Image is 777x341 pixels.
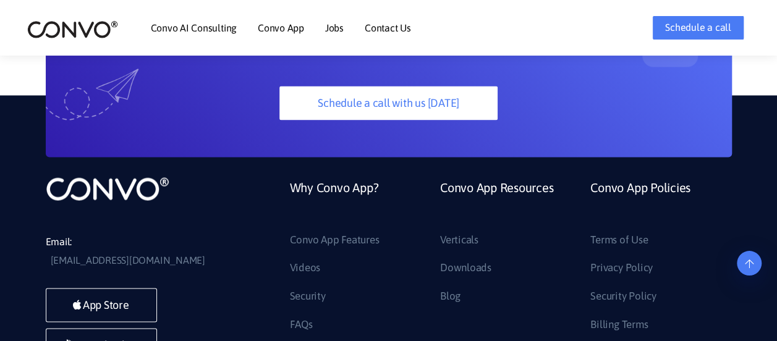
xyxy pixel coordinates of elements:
a: Jobs [325,23,344,33]
img: logo_not_found [46,175,169,201]
a: [EMAIL_ADDRESS][DOMAIN_NAME] [51,251,205,269]
a: Terms of Use [590,230,648,250]
a: Security [290,286,326,306]
a: Blog [440,286,461,306]
a: Verticals [440,230,478,250]
a: Schedule a call [652,15,744,40]
a: Why Convo App? [290,175,379,229]
a: Security Policy [590,286,656,306]
a: Videos [290,258,321,277]
a: Convo App Features [290,230,380,250]
a: Schedule a call with us [DATE] [279,86,498,120]
a: Convo App Policies [590,175,690,229]
a: FAQs [290,314,313,334]
a: Convo App [258,23,304,33]
a: Billing Terms [590,314,648,334]
a: Downloads [440,258,491,277]
a: Convo AI Consulting [151,23,237,33]
a: Contact Us [365,23,411,33]
a: App Store [46,288,157,322]
img: logo_2.png [27,20,118,39]
a: Privacy Policy [590,258,653,277]
a: Convo App Resources [440,175,553,229]
li: Email: [46,232,231,269]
